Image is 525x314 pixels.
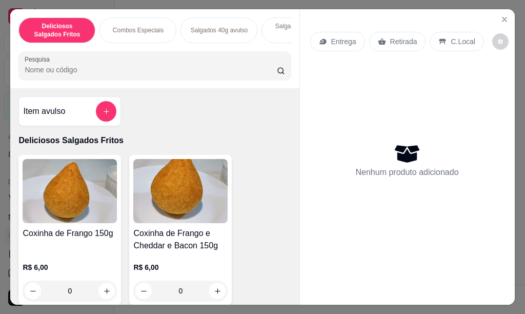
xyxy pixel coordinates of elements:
[133,227,228,252] h4: Coxinha de Frango e Cheddar e Bacon 150g
[209,283,226,299] button: increase-product-quantity
[270,22,330,38] p: Salgados gourmet 40g
[98,283,115,299] button: increase-product-quantity
[23,262,117,272] p: R$ 6,00
[25,65,277,75] input: Pesquisa
[331,36,356,47] p: Entrega
[356,166,459,179] p: Nenhum produto adicionado
[23,105,65,117] h4: Item avulso
[451,36,475,47] p: C.Local
[191,26,248,34] p: Salgados 40g avulso
[496,11,513,28] button: Close
[492,33,509,50] button: decrease-product-quantity
[25,55,53,64] label: Pesquisa
[18,134,291,147] p: Deliciosos Salgados Fritos
[96,101,116,122] button: add-separate-item
[113,26,164,34] p: Combos Especiais
[23,227,117,240] h4: Coxinha de Frango 150g
[25,283,41,299] button: decrease-product-quantity
[133,262,228,272] p: R$ 6,00
[133,159,228,223] img: product-image
[23,159,117,223] img: product-image
[390,36,417,47] p: Retirada
[27,22,87,38] p: Deliciosos Salgados Fritos
[135,283,152,299] button: decrease-product-quantity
